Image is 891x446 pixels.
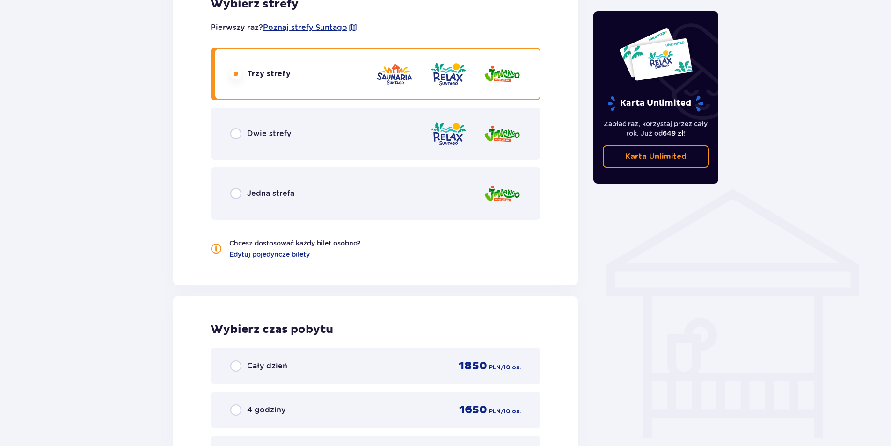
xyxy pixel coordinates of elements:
span: 4 godziny [247,405,285,415]
span: Jedna strefa [247,188,294,199]
a: Karta Unlimited [603,145,709,168]
span: Trzy strefy [247,69,291,79]
img: Relax [430,61,467,87]
img: Relax [430,121,467,147]
img: Saunaria [376,61,413,87]
a: Edytuj pojedyncze bilety [229,250,310,259]
p: Zapłać raz, korzystaj przez cały rok. Już od ! [603,119,709,138]
p: Karta Unlimited [625,151,687,162]
span: / 10 os. [501,407,521,416]
img: Dwie karty całoroczne do Suntago z napisem 'UNLIMITED RELAX', na białym tle z tropikalnymi liśćmi... [619,27,693,81]
p: Pierwszy raz? [211,22,358,33]
img: Jamango [483,180,521,207]
span: 649 zł [663,129,684,137]
a: Poznaj strefy Suntago [263,22,347,33]
img: Jamango [483,61,521,87]
p: Chcesz dostosować każdy bilet osobno? [229,238,361,248]
img: Jamango [483,121,521,147]
span: 1850 [459,359,487,373]
span: Dwie strefy [247,129,291,139]
span: / 10 os. [501,363,521,372]
span: Cały dzień [247,361,287,371]
span: 1650 [459,403,487,417]
h2: Wybierz czas pobytu [211,323,540,337]
span: PLN [489,363,501,372]
span: PLN [489,407,501,416]
p: Karta Unlimited [607,95,704,112]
